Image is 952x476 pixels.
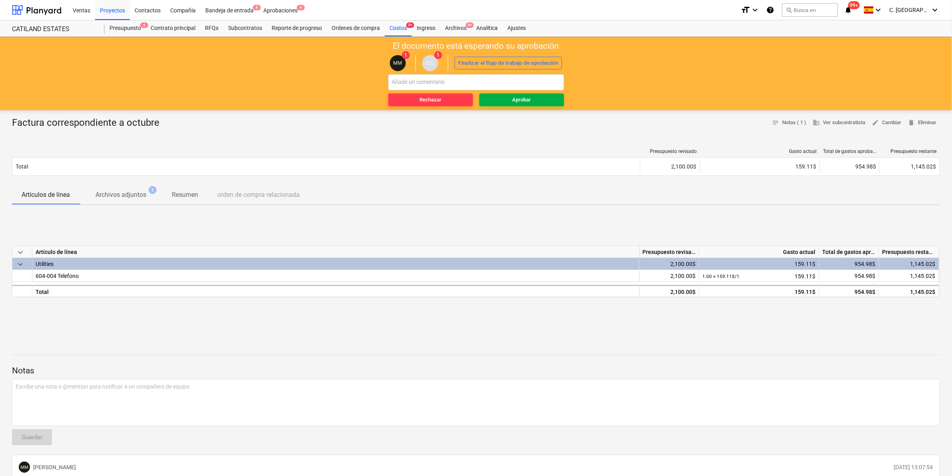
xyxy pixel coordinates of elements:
[19,462,30,473] div: MAURA MORALES
[640,270,700,282] div: 2,100.00$
[703,270,816,282] div: 159.11$
[644,149,697,154] div: Presupuesto revisado
[393,41,559,52] p: El documento está esperando su aprobación
[905,117,940,129] button: Eliminar
[704,149,817,154] div: Gasto actual
[146,20,200,36] a: Contrato principal
[140,22,148,28] span: 4
[267,20,327,36] a: Reporte de progreso
[910,273,936,279] span: 1,145.02$
[872,118,902,127] span: Cambiar
[874,5,883,15] i: keyboard_arrow_down
[908,118,937,127] span: Eliminar
[894,463,933,471] p: [DATE] 13:07:54
[845,5,853,15] i: notifications
[819,246,879,258] div: Total de gastos aprobados
[388,74,564,90] input: Añade un comentario
[223,20,267,36] a: Subcontratos
[455,57,562,69] button: Finalizar el flujo de trabajo de aprobación
[466,22,474,28] span: 9+
[769,117,810,129] button: Notas ( 1 )
[327,20,385,36] div: Ordenes de compra
[20,464,28,470] span: MM
[855,273,876,279] span: 954.98$
[459,59,558,68] div: Finalizar el flujo de trabajo de aprobación
[879,258,939,270] div: 1,145.02$
[426,60,434,66] span: CC
[849,1,860,9] span: 99+
[869,117,905,129] button: Cambiar
[640,258,700,270] div: 2,100.00$
[810,117,869,129] button: Ver subcontratista
[772,118,807,127] span: Notas ( 1 )
[16,248,25,257] span: keyboard_arrow_down
[772,119,779,126] span: notes
[640,160,700,173] div: 2,100.00$
[422,55,438,71] div: Carlos Cedeno
[297,5,305,10] span: 4
[819,258,879,270] div: 954.98$
[32,246,640,258] div: Artículo de línea
[704,163,817,170] div: 159.11$
[22,190,70,200] p: Artículos de línea
[32,285,640,297] div: Total
[640,246,700,258] div: Presupuesto revisado
[16,163,28,171] p: Total
[879,285,939,297] div: 1,145.02$
[766,5,774,15] i: Base de conocimientos
[782,3,838,17] button: Busca en
[813,119,820,126] span: business
[12,365,940,377] p: Notas
[105,20,146,36] div: Presupuesto
[419,95,441,105] div: Rechazar
[95,190,146,200] p: Archivos adjuntos
[750,5,760,15] i: keyboard_arrow_down
[741,5,750,15] i: format_size
[879,246,939,258] div: Presupuesto restante
[503,20,531,36] a: Ajustes
[36,273,79,279] span: 604-004 Telefono
[385,20,412,36] div: Costos
[700,246,819,258] div: Gasto actual
[385,20,412,36] a: Costos9+
[412,20,440,36] a: Ingreso
[703,286,816,298] div: 159.11$
[12,117,166,129] div: Factura correspondiente a octubre
[200,20,223,36] a: RFQs
[390,55,406,71] div: MAURA MORALES
[890,7,930,13] span: C. [GEOGRAPHIC_DATA]
[908,119,915,126] span: delete
[440,20,471,36] div: Archivos
[813,118,866,127] span: Ver subcontratista
[434,51,442,59] span: 1
[36,258,636,270] div: Utilities
[33,463,76,471] p: [PERSON_NAME]
[393,60,402,66] span: MM
[640,285,700,297] div: 2,100.00$
[703,274,740,279] small: 1.00 × 159.11$ / 1
[471,20,503,36] a: Analítica
[912,438,952,476] iframe: Chat Widget
[786,7,792,13] span: search
[703,258,816,270] div: 159.11$
[912,438,952,476] div: Widget de chat
[911,163,936,170] span: 1,145.02$
[883,149,937,154] div: Presupuesto restante
[512,95,531,105] div: Aprobar
[823,149,877,154] div: Total de gastos aprobados
[440,20,471,36] a: Archivos9+
[872,119,879,126] span: edit
[16,260,25,269] span: keyboard_arrow_down
[820,160,880,173] div: 954.98$
[930,5,940,15] i: keyboard_arrow_down
[172,190,198,200] p: Resumen
[479,93,564,106] button: Aprobar
[388,93,473,106] button: Rechazar
[253,5,261,10] span: 8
